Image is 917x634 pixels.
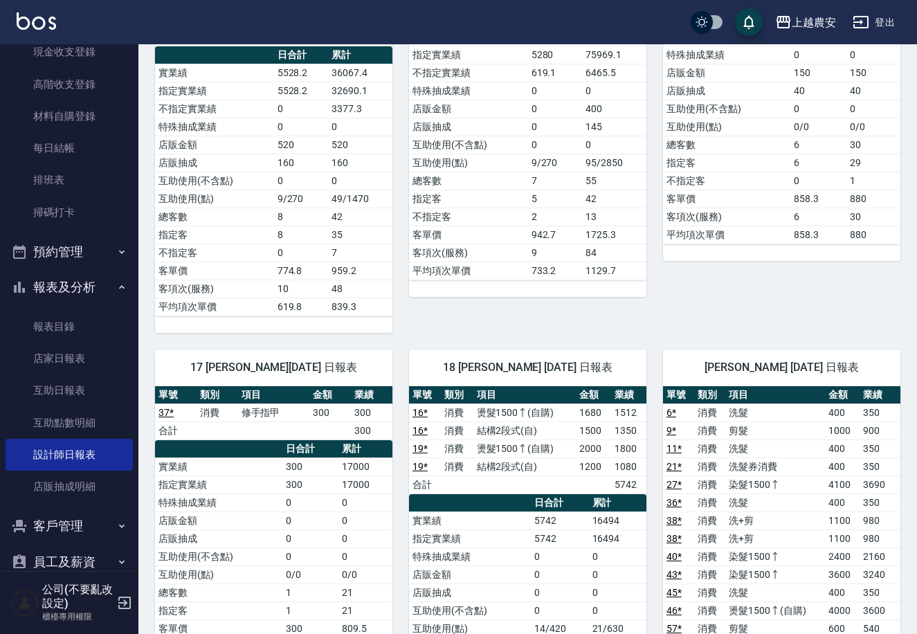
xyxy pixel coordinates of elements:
[155,64,274,82] td: 實業績
[274,154,328,172] td: 160
[531,494,588,512] th: 日合計
[589,529,646,547] td: 16494
[694,583,725,601] td: 消費
[473,404,576,422] td: 燙髮1500↑(自購)
[725,565,825,583] td: 染髮1500↑
[792,14,836,31] div: 上越農安
[528,172,582,190] td: 7
[328,136,392,154] td: 520
[274,208,328,226] td: 8
[409,154,528,172] td: 互助使用(點)
[531,529,588,547] td: 5742
[576,386,611,404] th: 金額
[694,404,725,422] td: 消費
[847,10,900,35] button: 登出
[238,386,310,404] th: 項目
[155,386,392,440] table: a dense table
[409,226,528,244] td: 客單價
[155,298,274,316] td: 平均項次單價
[846,46,900,64] td: 0
[725,529,825,547] td: 洗+剪
[172,361,376,374] span: 17 [PERSON_NAME][DATE] 日報表
[274,136,328,154] td: 520
[589,494,646,512] th: 累計
[282,565,338,583] td: 0/0
[663,386,694,404] th: 單號
[790,46,846,64] td: 0
[6,164,133,196] a: 排班表
[473,458,576,475] td: 結構2段式(自)
[6,132,133,164] a: 每日結帳
[860,440,900,458] td: 350
[155,511,282,529] td: 店販金額
[6,197,133,228] a: 掃碼打卡
[351,386,392,404] th: 業績
[663,82,790,100] td: 店販抽成
[155,475,282,493] td: 指定實業績
[274,280,328,298] td: 10
[611,475,646,493] td: 5742
[409,244,528,262] td: 客項次(服務)
[282,475,338,493] td: 300
[409,386,441,404] th: 單號
[528,118,582,136] td: 0
[825,475,860,493] td: 4100
[694,458,725,475] td: 消費
[282,601,338,619] td: 1
[17,12,56,30] img: Logo
[735,8,763,36] button: save
[6,471,133,502] a: 店販抽成明細
[694,565,725,583] td: 消費
[582,262,646,280] td: 1129.7
[338,529,392,547] td: 0
[6,36,133,68] a: 現金收支登錄
[338,601,392,619] td: 21
[825,547,860,565] td: 2400
[663,208,790,226] td: 客項次(服務)
[582,226,646,244] td: 1725.3
[725,601,825,619] td: 燙髮1500↑(自購)
[725,493,825,511] td: 洗髮
[328,118,392,136] td: 0
[576,422,611,440] td: 1500
[441,458,473,475] td: 消費
[825,529,860,547] td: 1100
[531,601,588,619] td: 0
[282,511,338,529] td: 0
[663,226,790,244] td: 平均項次單價
[338,475,392,493] td: 17000
[274,262,328,280] td: 774.8
[238,404,310,422] td: 修手指甲
[694,547,725,565] td: 消費
[582,136,646,154] td: 0
[282,493,338,511] td: 0
[274,100,328,118] td: 0
[328,280,392,298] td: 48
[328,190,392,208] td: 49/1470
[611,422,646,440] td: 1350
[825,583,860,601] td: 400
[409,118,528,136] td: 店販抽成
[694,493,725,511] td: 消費
[155,46,392,316] table: a dense table
[582,64,646,82] td: 6465.5
[473,422,576,440] td: 結構2段式(自)
[282,529,338,547] td: 0
[531,565,588,583] td: 0
[611,440,646,458] td: 1800
[328,100,392,118] td: 3377.3
[528,46,582,64] td: 5280
[860,529,900,547] td: 980
[725,404,825,422] td: 洗髮
[409,82,528,100] td: 特殊抽成業績
[274,82,328,100] td: 5528.2
[426,361,630,374] span: 18 [PERSON_NAME] [DATE] 日報表
[846,208,900,226] td: 30
[582,190,646,208] td: 42
[846,136,900,154] td: 30
[790,226,846,244] td: 858.3
[274,244,328,262] td: 0
[409,565,531,583] td: 店販金額
[846,190,900,208] td: 880
[6,100,133,132] a: 材料自購登錄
